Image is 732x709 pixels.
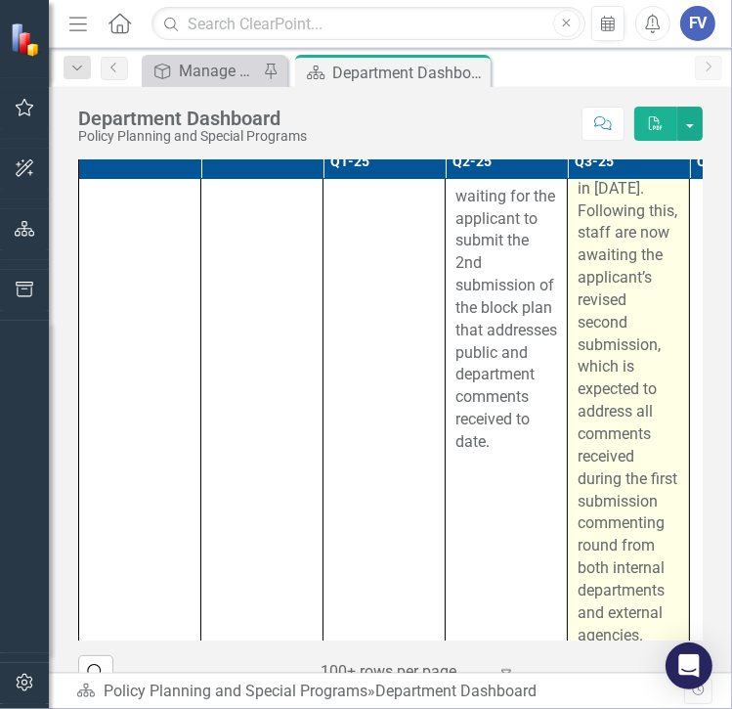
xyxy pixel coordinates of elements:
div: Department Dashboard [332,61,486,85]
div: Department Dashboard [78,108,307,129]
div: Policy Planning and Special Programs [78,129,307,144]
div: Open Intercom Messenger [666,643,712,689]
p: Staff presented the Block Plan at the Public Meeting held in [DATE]. Following this, staff are no... [578,66,679,646]
td: Double-Click to Edit [323,60,446,653]
input: Search ClearPoint... [151,7,584,41]
button: FV [680,6,715,41]
a: Manage Elements [147,59,258,83]
img: ClearPoint Strategy [10,22,44,57]
div: » [76,681,684,703]
td: Double-Click to Edit Right Click for Context Menu [201,60,323,653]
td: Double-Click to Edit [568,60,690,653]
p: Staff are waiting for the applicant to submit the 2nd submission of the block plan that addresses... [455,159,557,454]
a: Policy Planning and Special Programs [104,682,367,700]
td: Double-Click to Edit [446,60,568,653]
div: Manage Elements [179,59,258,83]
div: Department Dashboard [375,682,537,700]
